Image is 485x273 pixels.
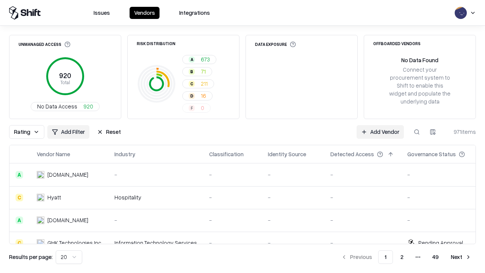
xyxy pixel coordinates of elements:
[189,56,195,63] div: A
[60,79,70,85] tspan: Total
[182,67,212,76] button: B71
[209,193,256,201] div: -
[182,91,213,100] button: D16
[378,250,393,264] button: 1
[446,128,476,136] div: 971 items
[83,102,93,110] span: 920
[255,41,296,47] div: Data Exposure
[209,216,256,224] div: -
[137,41,175,45] div: Risk Distribution
[16,194,23,201] div: C
[401,56,438,64] div: No Data Found
[37,102,77,110] span: No Data Access
[407,171,477,179] div: -
[37,194,44,201] img: Hyatt
[209,171,256,179] div: -
[37,171,44,179] img: intrado.com
[268,239,318,247] div: -
[357,125,404,139] a: Add Vendor
[373,41,421,45] div: Offboarded Vendors
[16,239,23,247] div: C
[268,216,318,224] div: -
[407,193,477,201] div: -
[37,239,44,247] img: GHK Technologies Inc.
[114,171,197,179] div: -
[388,66,451,106] div: Connect your procurement system to Shift to enable this widget and populate the underlying data
[330,150,374,158] div: Detected Access
[268,193,318,201] div: -
[189,69,195,75] div: B
[114,216,197,224] div: -
[394,250,410,264] button: 2
[268,150,306,158] div: Identity Source
[209,150,244,158] div: Classification
[407,216,477,224] div: -
[426,250,445,264] button: 49
[16,171,23,179] div: A
[114,193,197,201] div: Hospitality
[418,239,463,247] div: Pending Approval
[201,67,206,75] span: 71
[14,128,30,136] span: Rating
[446,250,476,264] button: Next
[189,81,195,87] div: C
[59,71,71,80] tspan: 920
[201,80,208,88] span: 211
[47,125,89,139] button: Add Filter
[16,217,23,224] div: A
[182,79,214,88] button: C211
[209,239,256,247] div: -
[47,193,61,201] div: Hyatt
[130,7,160,19] button: Vendors
[268,171,318,179] div: -
[114,150,135,158] div: Industry
[114,239,197,247] div: Information Technology Services
[189,93,195,99] div: D
[37,217,44,224] img: primesec.co.il
[19,41,70,47] div: Unmanaged Access
[175,7,214,19] button: Integrations
[9,125,44,139] button: Rating
[201,92,206,100] span: 16
[182,55,216,64] button: A673
[407,150,456,158] div: Governance Status
[330,239,395,247] div: -
[9,253,53,261] p: Results per page:
[31,102,100,111] button: No Data Access920
[330,193,395,201] div: -
[92,125,125,139] button: Reset
[336,250,476,264] nav: pagination
[89,7,114,19] button: Issues
[37,150,70,158] div: Vendor Name
[47,239,102,247] div: GHK Technologies Inc.
[330,171,395,179] div: -
[330,216,395,224] div: -
[47,216,88,224] div: [DOMAIN_NAME]
[47,171,88,179] div: [DOMAIN_NAME]
[201,55,210,63] span: 673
